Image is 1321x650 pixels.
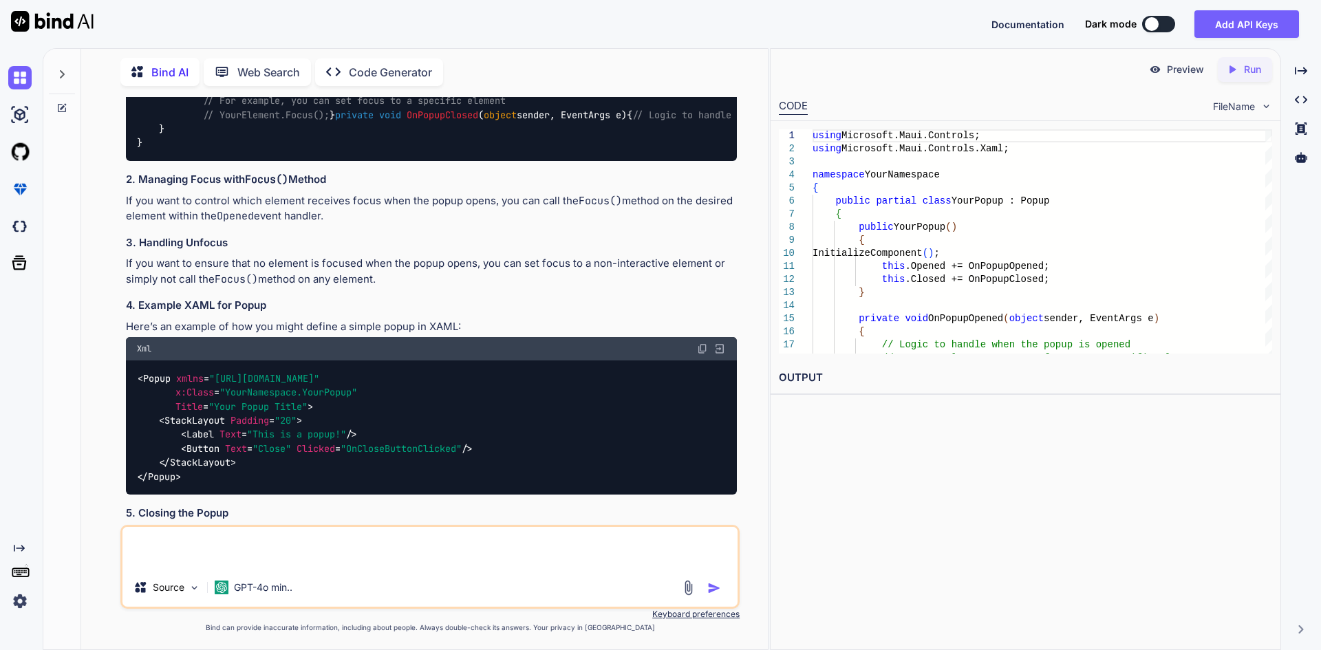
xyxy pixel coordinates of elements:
span: YourPopup [893,221,945,232]
p: Web Search [237,64,300,80]
div: 1 [779,129,795,142]
img: preview [1149,63,1161,76]
span: namespace [813,169,865,180]
span: private [859,313,899,324]
div: 3 [779,155,795,169]
span: using [813,130,841,141]
img: copy [697,343,708,354]
span: "20" [275,414,297,426]
span: } [859,287,864,298]
span: InitializeComponent [813,248,923,259]
span: "OnCloseButtonClicked" [341,442,462,455]
div: 14 [779,299,795,312]
div: 9 [779,234,795,247]
img: icon [707,581,721,595]
p: Here’s an example of how you might define a simple popup in XAML: [126,319,737,335]
h3: 5. Closing the Popup [126,506,737,521]
code: Focus() [579,194,622,208]
span: this [881,274,905,285]
span: StackLayout [164,414,225,426]
img: chevron down [1260,100,1272,112]
span: ( ) [335,109,627,121]
span: Popup [148,470,175,483]
span: </ > [159,457,236,469]
span: OnPopupOpened [928,313,1003,324]
span: // Logic to handle when the popup is closed [632,109,869,121]
span: public [835,195,870,206]
span: "[URL][DOMAIN_NAME]" [209,372,319,384]
span: OnPopupClosed [407,109,478,121]
div: 12 [779,273,795,286]
span: ( [922,248,927,259]
code: Microsoft.Maui.Controls; Microsoft.Maui.Controls.Xaml; { : { { InitializeComponent(); .Opened += ... [137,52,925,150]
p: Keyboard preferences [120,609,740,620]
span: ) [951,221,956,232]
span: "This is a popup!" [247,429,346,441]
img: ai-studio [8,103,32,127]
span: using [813,143,841,154]
div: 4 [779,169,795,182]
span: // YourElement.Focus(); [203,109,330,121]
button: Add API Keys [1194,10,1299,38]
span: { [859,326,864,337]
span: public [859,221,893,232]
p: Preview [1167,63,1204,76]
span: < = /> [181,429,357,441]
div: 15 [779,312,795,325]
span: void [905,313,928,324]
span: // For example, you can set focus to a specific element [203,95,506,107]
code: Focus() [215,272,258,286]
span: ( [1003,313,1009,324]
p: If you want to control which element receives focus when the popup opens, you can call the method... [126,193,737,224]
span: partial [876,195,916,206]
span: void [379,109,401,121]
span: YourNamespace [864,169,939,180]
img: Bind AI [11,11,94,32]
h3: 3. Handling Unfocus [126,235,737,251]
span: // For example, you can set focus to a specific el [881,352,1170,363]
img: Pick Models [189,582,200,594]
div: CODE [779,98,808,115]
img: chat [8,66,32,89]
span: .Opened += OnPopupOpened; [905,261,1049,272]
span: class [922,195,951,206]
p: Bind AI [151,64,189,80]
span: < = = /> [181,442,473,455]
span: ) [1153,313,1159,324]
h2: OUTPUT [771,362,1280,394]
span: "YourNamespace.YourPopup" [219,387,357,399]
span: object [1009,313,1043,324]
p: If you want to ensure that no element is focused when the popup opens, you can set focus to a non... [126,256,737,287]
span: Text [219,429,241,441]
h3: 2. Managing Focus with Method [126,172,737,188]
span: Button [186,442,219,455]
div: 16 [779,325,795,338]
span: Padding [230,414,269,426]
span: .Closed += OnPopupClosed; [905,274,1049,285]
span: Label [186,429,214,441]
img: Open in Browser [713,343,726,355]
span: { [859,235,864,246]
span: "Close" [253,442,291,455]
span: Xml [137,343,151,354]
span: Dark mode [1085,17,1137,31]
div: 17 [779,338,795,351]
code: Focus() [245,173,288,186]
span: </ > [137,470,181,483]
span: Title [175,400,203,413]
span: sender, EventArgs e [1044,313,1154,324]
span: StackLayout [170,457,230,469]
p: Code Generator [349,64,432,80]
p: Run [1244,63,1261,76]
span: xmlns [176,372,204,384]
span: sender, EventArgs e [484,109,621,121]
span: Microsoft.Maui.Controls; [841,130,980,141]
span: ) [928,248,934,259]
span: FileName [1213,100,1255,113]
span: ( [945,221,951,232]
span: Clicked [297,442,335,455]
span: private [335,109,374,121]
span: "Your Popup Title" [208,400,308,413]
img: GPT-4o mini [215,581,228,594]
div: 13 [779,286,795,299]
